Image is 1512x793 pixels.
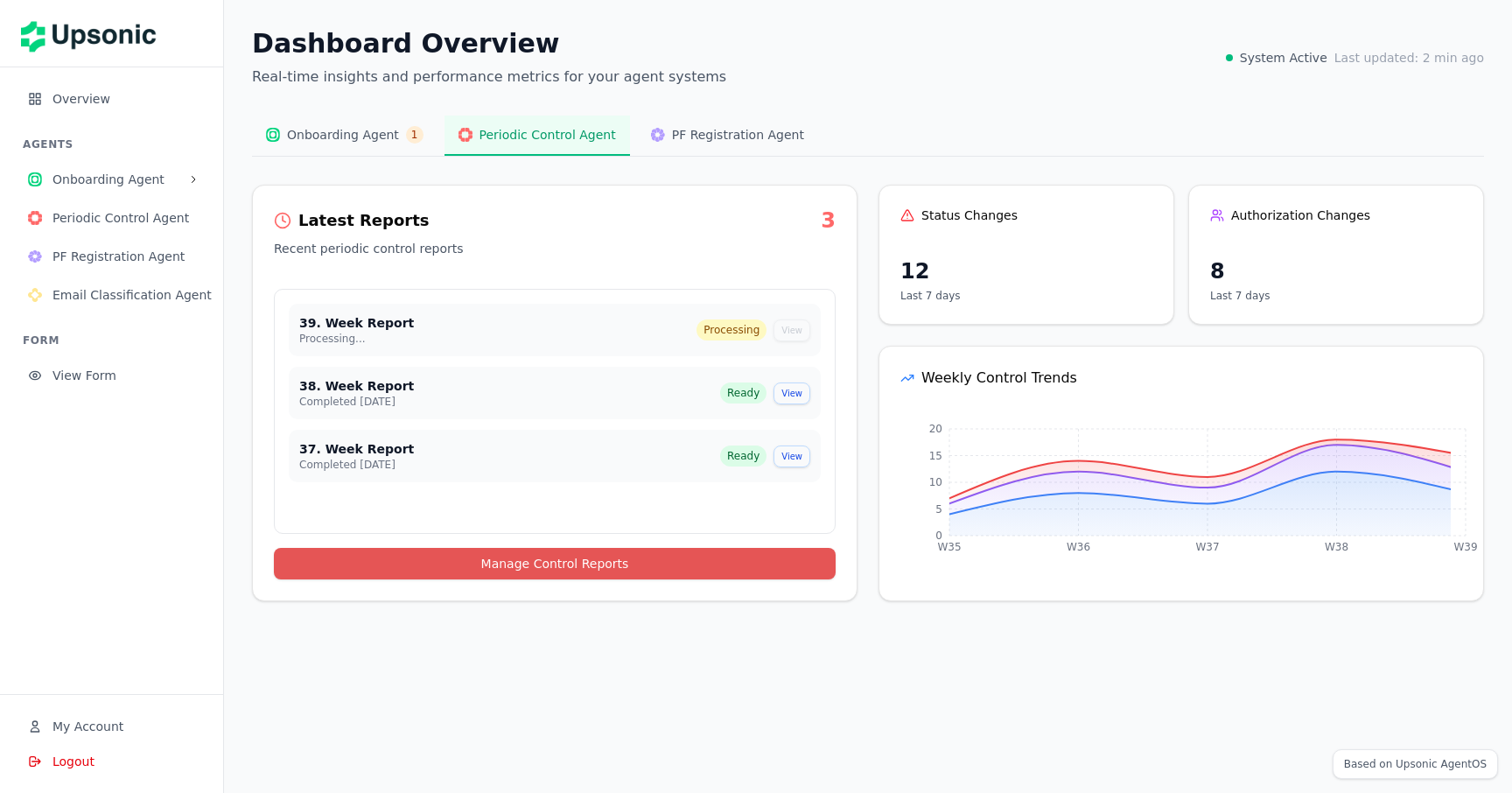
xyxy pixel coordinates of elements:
[929,423,942,435] tspan: 20
[299,458,720,472] div: Completed [DATE]
[299,440,720,458] div: 37. Week Report
[929,450,942,462] tspan: 15
[1210,257,1462,285] div: 8
[14,720,209,737] a: My Account
[14,212,209,228] a: Periodic Control AgentPeriodic Control Agent
[720,382,766,404] div: Ready
[637,116,818,156] button: PF Registration AgentPF Registration Agent
[444,116,630,156] button: Periodic Control AgentPeriodic Control Agent
[52,286,212,304] span: Email Classification Agent
[252,67,726,88] p: Real-time insights and performance metrics for your agent systems
[252,116,437,156] button: Onboarding AgentOnboarding Agent1
[299,332,696,346] div: Processing...
[28,211,42,225] img: Periodic Control Agent
[935,530,942,542] tspan: 0
[900,289,1152,303] p: Last 7 days
[252,28,726,60] h1: Dashboard Overview
[14,93,209,109] a: Overview
[52,367,195,384] span: View Form
[14,239,209,274] button: PF Registration Agent
[28,249,42,263] img: PF Registration Agent
[14,81,209,116] button: Overview
[458,128,472,142] img: Periodic Control Agent
[900,368,1462,389] div: Weekly Control Trends
[274,548,836,579] button: Manage Control Reports
[52,248,195,265] span: PF Registration Agent
[406,126,423,144] span: 1
[937,541,961,553] tspan: W35
[14,162,209,197] button: Onboarding Agent
[299,377,720,395] div: 38. Week Report
[14,358,209,393] button: View Form
[52,718,123,735] span: My Account
[14,277,209,312] button: Email Classification Agent
[929,476,942,488] tspan: 10
[773,382,810,404] button: View
[900,207,1152,224] div: Status Changes
[14,200,209,235] button: Periodic Control Agent
[14,369,209,386] a: View Form
[1210,207,1462,224] div: Authorization Changes
[52,171,181,188] span: Onboarding Agent
[773,446,810,467] button: View
[1195,541,1219,553] tspan: W37
[287,126,399,144] span: Onboarding Agent
[28,288,42,302] img: Email Classification Agent
[298,208,430,233] div: Latest Reports
[299,395,720,409] div: Completed [DATE]
[14,709,209,744] button: My Account
[28,172,42,186] img: Onboarding Agent
[1453,541,1477,553] tspan: W39
[52,209,195,227] span: Periodic Control Agent
[52,753,94,770] span: Logout
[479,126,616,144] span: Periodic Control Agent
[821,207,836,235] div: 3
[1067,541,1090,553] tspan: W36
[651,128,665,142] img: PF Registration Agent
[23,137,209,151] h3: AGENTS
[14,744,209,779] button: Logout
[274,240,836,257] p: Recent periodic control reports
[1240,49,1327,67] span: System Active
[720,446,766,467] div: Ready
[266,128,280,142] img: Onboarding Agent
[696,319,766,340] div: Processing
[900,257,1152,285] div: 12
[52,90,195,108] span: Overview
[23,333,209,347] h3: FORM
[1325,541,1348,553] tspan: W38
[1210,289,1462,303] p: Last 7 days
[14,250,209,267] a: PF Registration AgentPF Registration Agent
[299,314,696,332] div: 39. Week Report
[21,9,168,58] img: Upsonic
[672,126,804,144] span: PF Registration Agent
[1334,49,1484,67] span: Last updated: 2 min ago
[935,503,942,516] tspan: 5
[14,289,209,305] a: Email Classification AgentEmail Classification Agent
